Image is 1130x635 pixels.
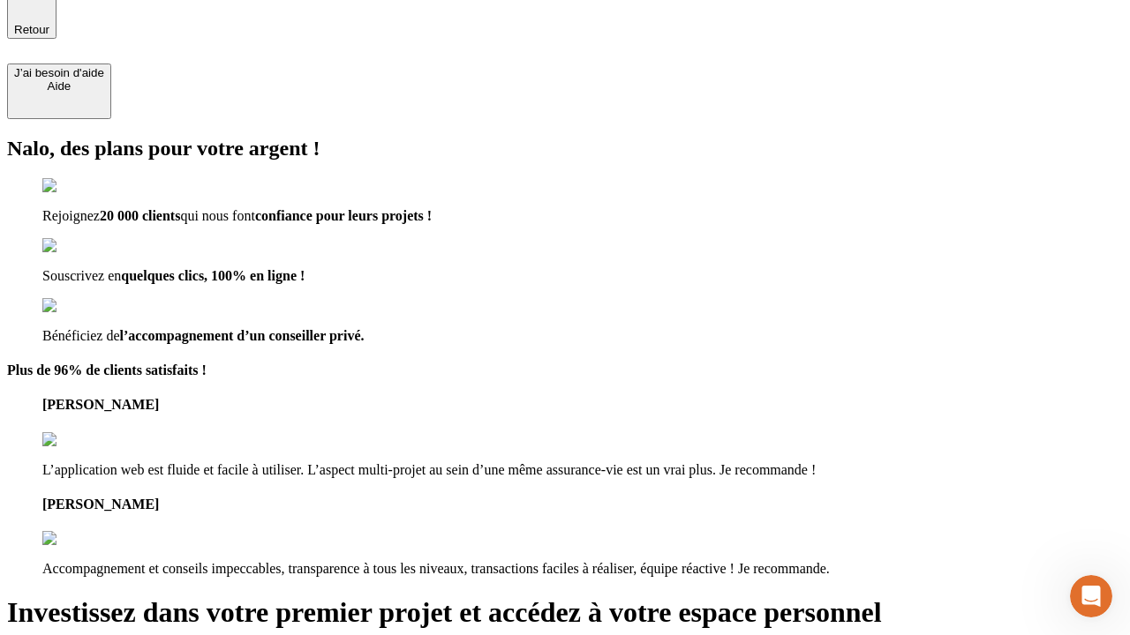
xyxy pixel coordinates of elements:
span: Retour [14,23,49,36]
span: l’accompagnement d’un conseiller privé. [120,328,365,343]
span: Rejoignez [42,208,100,223]
span: Bénéficiez de [42,328,120,343]
span: 20 000 clients [100,208,181,223]
img: reviews stars [42,531,130,547]
img: checkmark [42,298,118,314]
button: J’ai besoin d'aideAide [7,63,111,119]
p: L’application web est fluide et facile à utiliser. L’aspect multi-projet au sein d’une même assur... [42,462,1123,478]
h4: [PERSON_NAME] [42,397,1123,413]
h2: Nalo, des plans pour votre argent ! [7,137,1123,161]
img: checkmark [42,178,118,194]
iframe: Intercom live chat [1070,575,1112,617]
h4: Plus de 96% de clients satisfaits ! [7,362,1123,378]
img: reviews stars [42,432,130,448]
span: Souscrivez en [42,268,121,283]
div: J’ai besoin d'aide [14,66,104,79]
p: Accompagnement et conseils impeccables, transparence à tous les niveaux, transactions faciles à r... [42,561,1123,577]
img: checkmark [42,238,118,254]
h1: Investissez dans votre premier projet et accédez à votre espace personnel [7,596,1123,629]
span: quelques clics, 100% en ligne ! [121,268,305,283]
div: Aide [14,79,104,93]
h4: [PERSON_NAME] [42,497,1123,512]
span: qui nous font [180,208,254,223]
span: confiance pour leurs projets ! [255,208,432,223]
